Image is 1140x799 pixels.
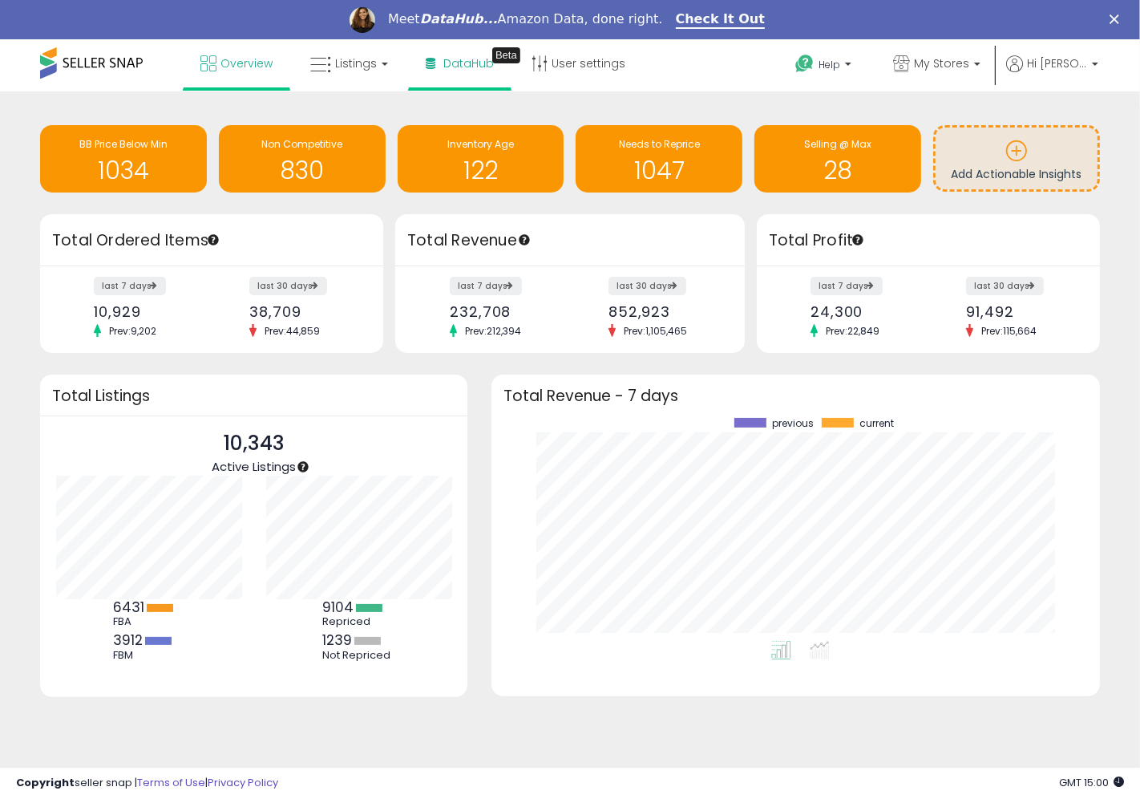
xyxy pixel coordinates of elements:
a: Listings [298,39,400,87]
a: Check It Out [676,11,766,29]
div: Tooltip anchor [296,460,310,474]
span: Help [819,58,840,71]
h1: 1034 [48,157,199,184]
img: Profile image for Georgie [350,7,375,33]
span: BB Price Below Min [79,137,168,151]
span: Non Competitive [261,137,342,151]
span: 2025-09-8 15:00 GMT [1059,775,1124,790]
span: Prev: 9,202 [101,324,164,338]
span: Active Listings [212,458,296,475]
b: 1239 [322,631,352,650]
h3: Total Ordered Items [52,229,371,252]
i: DataHub... [420,11,498,26]
b: 9104 [322,598,354,617]
h3: Total Listings [52,390,455,402]
span: Prev: 1,105,465 [616,324,695,338]
span: Prev: 22,849 [818,324,887,338]
label: last 30 days [966,277,1044,295]
span: DataHub [443,55,494,71]
i: Get Help [794,54,815,74]
span: Prev: 115,664 [973,324,1045,338]
label: last 7 days [94,277,166,295]
h1: 28 [762,157,913,184]
div: 91,492 [966,303,1072,320]
span: Inventory Age [447,137,514,151]
span: My Stores [914,55,969,71]
span: Selling @ Max [804,137,871,151]
div: 10,929 [94,303,200,320]
span: current [859,418,894,429]
a: My Stores [881,39,992,91]
h3: Total Revenue - 7 days [503,390,1088,402]
b: 3912 [113,631,143,650]
a: Selling @ Max 28 [754,125,921,193]
div: 852,923 [608,303,717,320]
a: Help [782,42,867,91]
a: BB Price Below Min 1034 [40,125,207,193]
h1: 122 [406,157,556,184]
div: seller snap | | [16,776,278,791]
span: Listings [335,55,377,71]
label: last 30 days [608,277,686,295]
div: Meet Amazon Data, done right. [388,11,663,27]
span: Prev: 44,859 [257,324,328,338]
div: Tooltip anchor [492,47,520,63]
div: FBM [113,649,185,662]
div: 38,709 [249,303,355,320]
div: FBA [113,615,185,628]
span: Needs to Reprice [619,137,700,151]
a: Hi [PERSON_NAME] [1006,55,1098,91]
a: DataHub [414,39,506,87]
b: 6431 [113,598,144,617]
div: Tooltip anchor [206,233,220,247]
label: last 7 days [811,277,883,295]
div: Close [1110,14,1126,24]
span: Prev: 212,394 [457,324,529,338]
a: Add Actionable Insights [936,128,1098,189]
a: Terms of Use [137,775,205,790]
h3: Total Profit [769,229,1088,252]
a: Needs to Reprice 1047 [576,125,742,193]
div: 24,300 [811,303,916,320]
label: last 7 days [450,277,522,295]
div: Repriced [322,615,394,628]
span: Overview [220,55,273,71]
label: last 30 days [249,277,327,295]
strong: Copyright [16,775,75,790]
div: Tooltip anchor [851,233,865,247]
div: 232,708 [450,303,558,320]
a: User settings [519,39,637,87]
span: Hi [PERSON_NAME] [1027,55,1087,71]
p: 10,343 [212,428,296,459]
div: Tooltip anchor [517,233,532,247]
div: Not Repriced [322,649,394,662]
h1: 1047 [584,157,734,184]
span: previous [772,418,814,429]
a: Privacy Policy [208,775,278,790]
span: Add Actionable Insights [952,166,1082,182]
a: Non Competitive 830 [219,125,386,193]
h1: 830 [227,157,378,184]
a: Inventory Age 122 [398,125,564,193]
a: Overview [188,39,285,87]
h3: Total Revenue [407,229,733,252]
